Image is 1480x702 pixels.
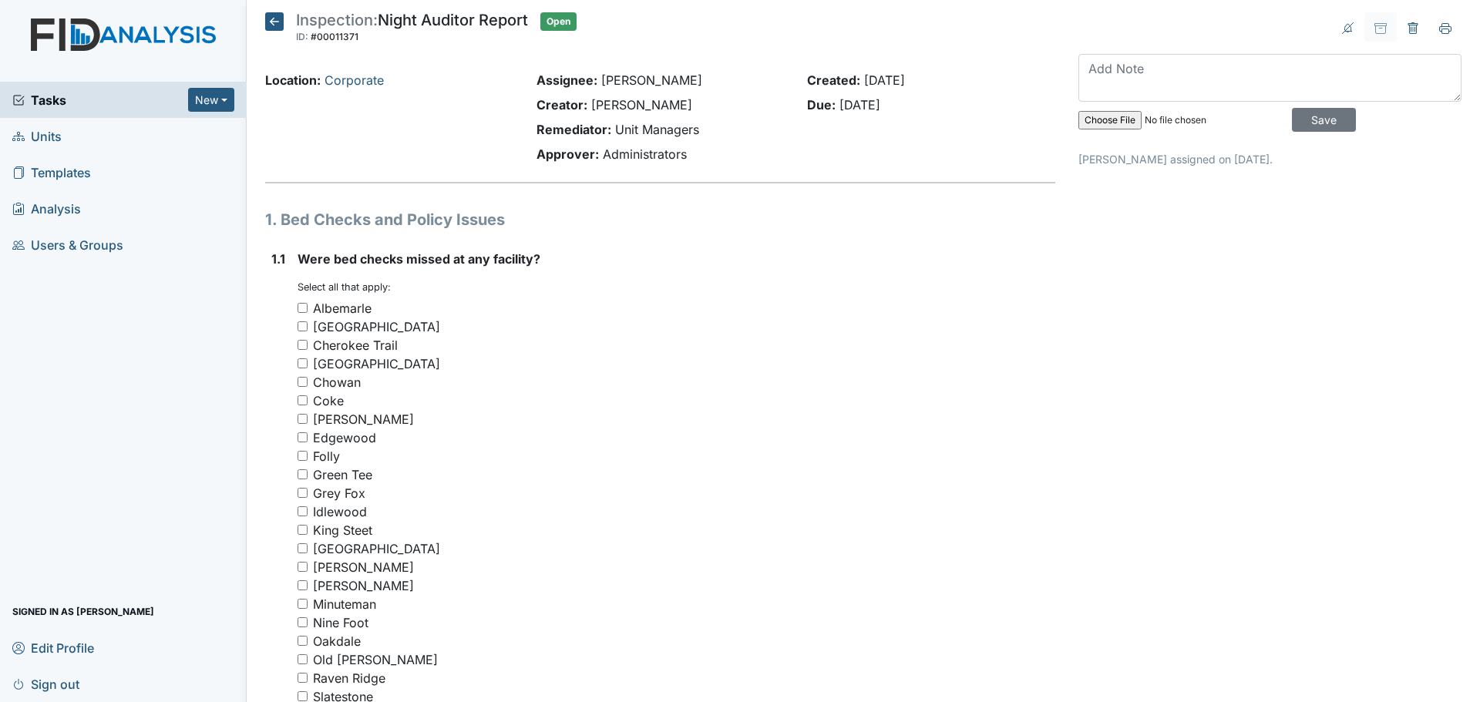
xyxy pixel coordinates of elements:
label: 1.1 [271,250,285,268]
span: ID: [296,31,308,42]
span: [DATE] [864,72,905,88]
span: [DATE] [839,97,880,113]
div: Chowan [313,373,361,391]
h1: 1. Bed Checks and Policy Issues [265,208,1055,231]
input: [PERSON_NAME] [298,414,308,424]
div: Nine Foot [313,613,368,632]
div: [GEOGRAPHIC_DATA] [313,317,440,336]
input: Edgewood [298,432,308,442]
div: Albemarle [313,299,372,317]
input: Oakdale [298,636,308,646]
input: Save [1292,108,1356,132]
input: Minuteman [298,599,308,609]
input: Folly [298,451,308,461]
input: Idlewood [298,506,308,516]
div: Grey Fox [313,484,365,502]
span: Unit Managers [615,122,699,137]
strong: Location: [265,72,321,88]
div: Minuteman [313,595,376,613]
span: Signed in as [PERSON_NAME] [12,600,154,623]
small: Select all that apply: [298,281,391,293]
strong: Assignee: [536,72,597,88]
input: [GEOGRAPHIC_DATA] [298,321,308,331]
input: Albemarle [298,303,308,313]
div: Cherokee Trail [313,336,398,354]
span: Templates [12,160,91,184]
strong: Approver: [536,146,599,162]
div: Coke [313,391,344,410]
span: Administrators [603,146,687,162]
input: [PERSON_NAME] [298,580,308,590]
span: [PERSON_NAME] [601,72,702,88]
span: Edit Profile [12,636,94,660]
span: Were bed checks missed at any facility? [298,251,540,267]
div: King Steet [313,521,372,539]
input: Nine Foot [298,617,308,627]
div: [GEOGRAPHIC_DATA] [313,539,440,558]
span: Inspection: [296,11,378,29]
div: [GEOGRAPHIC_DATA] [313,354,440,373]
span: Sign out [12,672,79,696]
input: [PERSON_NAME] [298,562,308,572]
span: Users & Groups [12,233,123,257]
input: Grey Fox [298,488,308,498]
div: Old [PERSON_NAME] [313,650,438,669]
div: Idlewood [313,502,367,521]
strong: Creator: [536,97,587,113]
input: [GEOGRAPHIC_DATA] [298,543,308,553]
span: Analysis [12,196,81,220]
input: King Steet [298,525,308,535]
a: Corporate [325,72,384,88]
div: [PERSON_NAME] [313,410,414,428]
div: Night Auditor Report [296,12,528,46]
input: Coke [298,395,308,405]
div: Folly [313,447,340,465]
input: Old [PERSON_NAME] [298,654,308,664]
p: [PERSON_NAME] assigned on [DATE]. [1078,151,1461,167]
div: Edgewood [313,428,376,447]
button: New [188,88,234,112]
strong: Remediator: [536,122,611,137]
span: Units [12,124,62,148]
div: Green Tee [313,465,372,484]
strong: Created: [807,72,860,88]
input: Raven Ridge [298,673,308,683]
div: Oakdale [313,632,361,650]
input: [GEOGRAPHIC_DATA] [298,358,308,368]
div: [PERSON_NAME] [313,558,414,576]
a: Tasks [12,91,188,109]
span: [PERSON_NAME] [591,97,692,113]
div: [PERSON_NAME] [313,576,414,595]
strong: Due: [807,97,836,113]
input: Green Tee [298,469,308,479]
span: #00011371 [311,31,358,42]
span: Open [540,12,577,31]
input: Chowan [298,377,308,387]
div: Raven Ridge [313,669,385,687]
input: Cherokee Trail [298,340,308,350]
input: Slatestone [298,691,308,701]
